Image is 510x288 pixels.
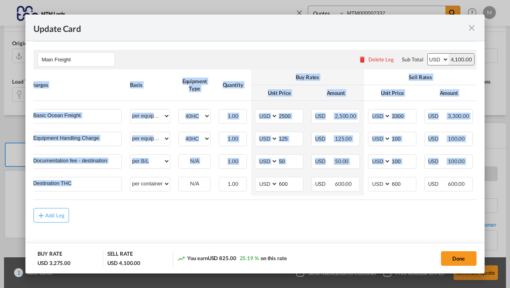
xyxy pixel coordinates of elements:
[335,181,352,187] span: 600.00
[448,135,465,142] span: 100.00
[278,132,303,144] input: 125
[228,113,238,119] span: 1.00
[45,213,65,218] div: Add Leg
[428,158,447,164] span: USD
[391,132,416,144] input: 100
[177,254,185,263] md-icon: icon-trending-up
[368,74,473,81] div: Sell Rates
[177,254,286,263] div: You earn on this rate
[448,181,465,187] span: 600.00
[315,181,334,187] span: USD
[315,158,334,164] span: USD
[228,181,238,187] span: 1.00
[107,250,132,259] div: SELL RATE
[315,135,334,142] span: USD
[428,181,447,187] span: USD
[33,177,121,189] input: Charge Name
[335,135,352,142] span: 125.00
[448,158,465,164] span: 100.00
[130,109,170,122] select: per equipment
[33,155,121,167] input: Charge Name
[402,56,423,63] div: Sub Total
[278,177,303,189] input: 600
[33,109,121,122] input: Charge Name
[179,177,210,190] div: N/A
[33,132,121,144] input: Charge Name
[307,85,364,101] th: Amount
[449,54,474,65] div: 4,100.00
[278,109,303,122] input: 2500
[130,177,170,190] select: per container
[130,132,170,145] select: per equipment
[228,135,238,142] span: 1.00
[368,56,394,63] div: Delete Leg
[358,56,394,63] button: Delete Leg
[335,158,349,164] span: 50.00
[29,155,121,167] md-input-container: Documentation fee - destination
[364,85,420,101] th: Unit Price
[179,155,210,167] div: N/A
[208,255,236,261] span: USD 825.00
[178,78,211,92] div: Equipment Type
[240,255,259,261] span: 25.19 %
[29,81,122,88] div: Charges
[33,23,467,33] div: Update Card
[38,259,71,267] div: USD 3,275.00
[315,113,334,119] span: USD
[42,53,115,65] input: Leg Name
[255,74,360,81] div: Buy Rates
[37,211,45,219] md-icon: icon-plus md-link-fg s20
[251,85,307,101] th: Unit Price
[29,177,121,189] md-input-container: Destination THC
[130,155,170,168] select: per B/L
[391,177,416,189] input: 600
[38,250,62,259] div: BUY RATE
[25,15,485,274] md-dialog: Update Card Port ...
[448,113,469,119] span: 3,300.00
[278,155,303,167] input: 50
[391,109,416,122] input: 3300
[428,113,447,119] span: USD
[29,109,121,122] md-input-container: Basic Ocean Freight
[441,251,477,266] button: Done
[107,259,140,267] div: USD 4,100.00
[33,208,69,223] button: Add Leg
[130,81,170,88] div: Basis
[467,23,477,33] md-icon: icon-close fg-AAA8AD m-0 pointer
[228,158,238,164] span: 1.00
[420,85,477,101] th: Amount
[428,135,447,142] span: USD
[391,155,416,167] input: 100
[219,81,247,88] div: Quantity
[335,113,356,119] span: 2,500.00
[29,132,121,144] md-input-container: Equipment Handling Charge
[358,55,366,63] md-icon: icon-delete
